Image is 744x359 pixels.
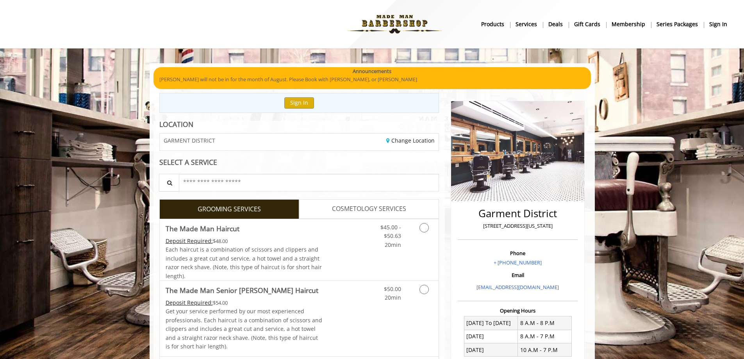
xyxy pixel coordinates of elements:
p: [STREET_ADDRESS][US_STATE] [460,222,576,230]
a: sign insign in [704,18,733,30]
td: 8 A.M - 7 P.M [518,330,572,343]
div: $54.00 [166,298,323,307]
span: $50.00 [384,285,401,293]
h3: Email [460,272,576,278]
b: Series packages [657,20,698,29]
button: Service Search [159,174,179,191]
span: $45.00 - $50.63 [380,223,401,239]
span: 20min [385,241,401,248]
a: Gift cardsgift cards [569,18,606,30]
a: Series packagesSeries packages [651,18,704,30]
b: Membership [612,20,645,29]
a: Productsproducts [476,18,510,30]
span: This service needs some Advance to be paid before we block your appointment [166,237,213,245]
span: GARMENT DISTRICT [164,138,215,143]
span: 20min [385,294,401,301]
b: gift cards [574,20,600,29]
a: ServicesServices [510,18,543,30]
img: Made Man Barbershop logo [341,3,448,46]
span: COSMETOLOGY SERVICES [332,204,406,214]
td: [DATE] [464,343,518,357]
button: Sign In [284,97,314,109]
a: DealsDeals [543,18,569,30]
td: [DATE] To [DATE] [464,316,518,330]
h3: Opening Hours [458,308,578,313]
b: Services [516,20,537,29]
td: 8 A.M - 8 P.M [518,316,572,330]
a: Change Location [386,137,435,144]
a: + [PHONE_NUMBER] [494,259,542,266]
b: LOCATION [159,120,193,129]
a: MembershipMembership [606,18,651,30]
p: Get your service performed by our most experienced professionals. Each haircut is a combination o... [166,307,323,351]
b: Announcements [353,67,391,75]
span: GROOMING SERVICES [198,204,261,214]
h2: Garment District [460,208,576,219]
b: The Made Man Haircut [166,223,239,234]
p: [PERSON_NAME] will not be in for the month of August. Please Book with [PERSON_NAME], or [PERSON_... [159,75,585,84]
div: $48.00 [166,237,323,245]
a: [EMAIL_ADDRESS][DOMAIN_NAME] [476,284,559,291]
td: [DATE] [464,330,518,343]
td: 10 A.M - 7 P.M [518,343,572,357]
b: Deals [548,20,563,29]
b: products [481,20,504,29]
h3: Phone [460,250,576,256]
span: This service needs some Advance to be paid before we block your appointment [166,299,213,306]
div: SELECT A SERVICE [159,159,439,166]
b: The Made Man Senior [PERSON_NAME] Haircut [166,285,318,296]
span: Each haircut is a combination of scissors and clippers and includes a great cut and service, a ho... [166,246,322,279]
b: sign in [709,20,727,29]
